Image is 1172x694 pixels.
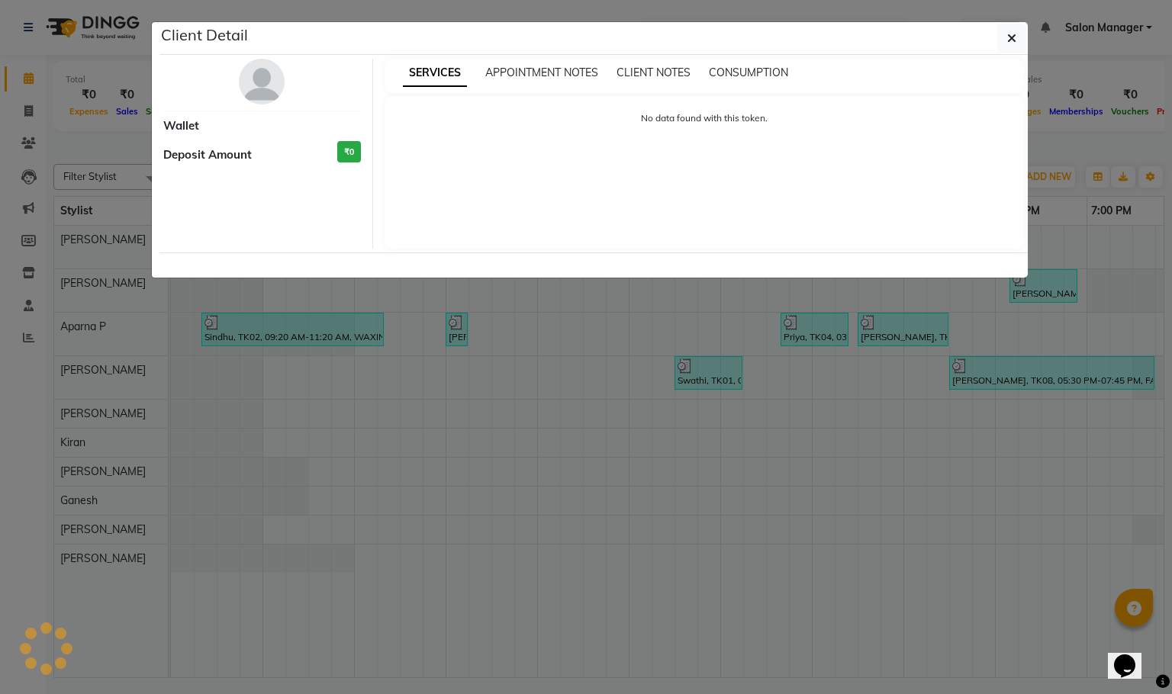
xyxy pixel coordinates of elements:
span: Deposit Amount [163,146,252,164]
span: Wallet [163,117,199,135]
span: APPOINTMENT NOTES [485,66,598,79]
iframe: chat widget [1108,633,1157,679]
h3: ₹0 [337,141,361,163]
p: No data found with this token. [400,111,1009,125]
span: CONSUMPTION [709,66,788,79]
span: CLIENT NOTES [617,66,691,79]
img: avatar [239,59,285,104]
span: SERVICES [403,59,467,87]
h5: Client Detail [161,24,248,47]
